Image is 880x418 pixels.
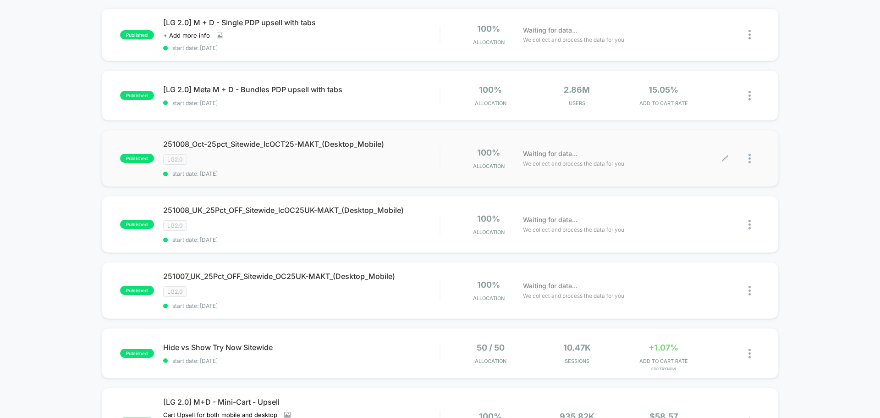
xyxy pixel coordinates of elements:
[748,349,751,358] img: close
[649,343,678,352] span: +1.07%
[163,45,440,51] span: start date: [DATE]
[477,24,500,33] span: 100%
[523,25,577,35] span: Waiting for data...
[163,302,440,309] span: start date: [DATE]
[473,163,505,169] span: Allocation
[120,220,154,229] span: published
[748,91,751,100] img: close
[120,286,154,295] span: published
[748,30,751,39] img: close
[564,85,590,95] span: 2.86M
[163,272,440,281] span: 251007_UK_25Pct_OFF_Sitewide_OC25UK-MAKT_(Desktop_Mobile)
[563,343,591,352] span: 10.47k
[163,220,187,231] span: LG2.0
[120,154,154,163] span: published
[163,397,440,407] span: [LG 2.0] M+D - Mini-Cart - Upsell
[473,39,505,45] span: Allocation
[163,32,210,39] span: + Add more info
[163,343,440,352] span: Hide vs Show Try Now Sitewide
[120,349,154,358] span: published
[477,280,500,290] span: 100%
[163,85,440,94] span: [LG 2.0] Meta M + D - Bundles PDP upsell with tabs
[523,225,624,234] span: We collect and process the data for you
[536,100,618,106] span: Users
[748,286,751,295] img: close
[536,358,618,364] span: Sessions
[120,30,154,39] span: published
[163,154,187,165] span: LG2.0
[473,295,505,301] span: Allocation
[748,154,751,163] img: close
[622,367,704,371] span: for TryNow
[475,358,506,364] span: Allocation
[477,214,500,223] span: 100%
[622,358,704,364] span: ADD TO CART RATE
[163,170,440,177] span: start date: [DATE]
[163,357,440,364] span: start date: [DATE]
[523,291,624,300] span: We collect and process the data for you
[479,85,502,95] span: 100%
[523,159,624,168] span: We collect and process the data for you
[523,149,577,159] span: Waiting for data...
[523,35,624,44] span: We collect and process the data for you
[163,100,440,106] span: start date: [DATE]
[622,100,704,106] span: ADD TO CART RATE
[477,343,505,352] span: 50 / 50
[163,236,440,243] span: start date: [DATE]
[523,215,577,225] span: Waiting for data...
[163,286,187,297] span: LG2.0
[523,281,577,291] span: Waiting for data...
[163,18,440,27] span: [LG 2.0] M + D - Single PDP upsell with tabs
[477,148,500,157] span: 100%
[473,229,505,235] span: Allocation
[163,206,440,215] span: 251008_UK_25Pct_OFF_Sitewide_lcOC25UK-MAKT_(Desktop_Mobile)
[748,220,751,229] img: close
[475,100,506,106] span: Allocation
[120,91,154,100] span: published
[649,85,678,95] span: 15.05%
[163,139,440,149] span: 251008_Oct-25pct_Sitewide_lcOCT25-MAKT_(Desktop_Mobile)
